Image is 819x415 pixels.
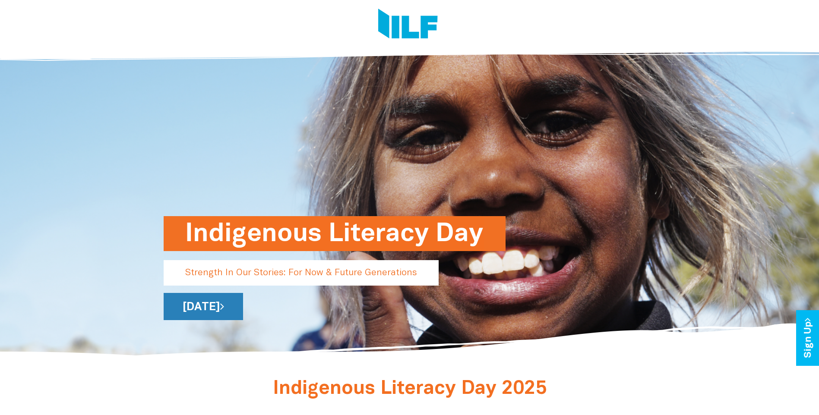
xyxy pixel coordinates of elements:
[185,216,484,251] h1: Indigenous Literacy Day
[273,380,547,398] span: Indigenous Literacy Day 2025
[164,260,439,286] p: Strength In Our Stories: For Now & Future Generations
[164,293,243,320] a: [DATE]
[378,9,438,41] img: Logo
